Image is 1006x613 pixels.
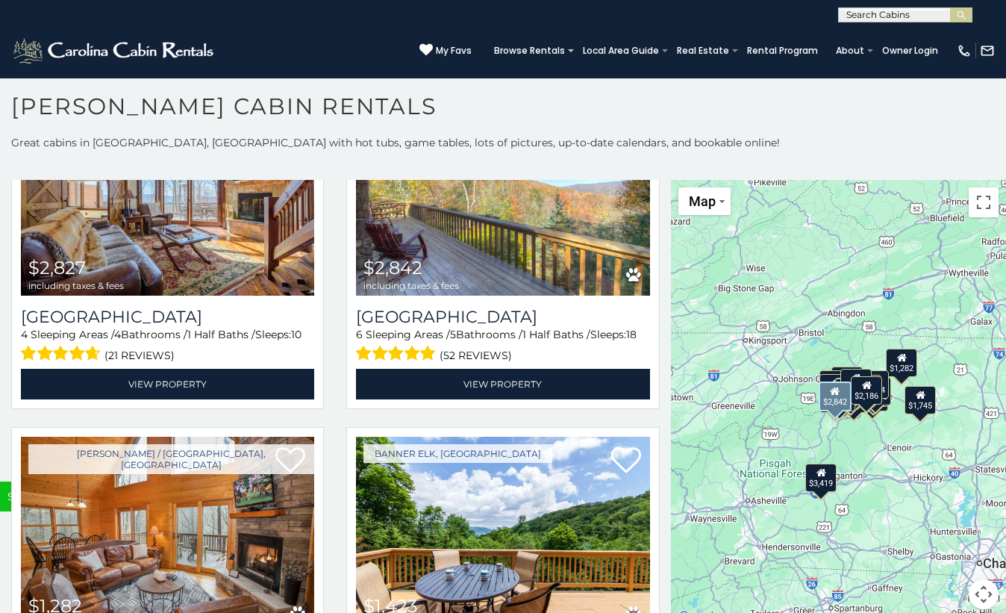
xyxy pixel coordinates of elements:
a: About [828,40,872,61]
div: $1,664 [857,370,889,398]
span: My Favs [436,44,472,57]
a: [GEOGRAPHIC_DATA] [356,307,649,327]
div: $2,673 [840,368,872,396]
a: View Property [356,369,649,399]
div: $2,827 [819,374,851,402]
img: mail-regular-white.png [980,43,995,58]
a: Real Estate [669,40,737,61]
span: 1 Half Baths / [522,328,590,341]
div: $3,419 [806,463,837,491]
span: $2,842 [363,257,422,279]
div: $2,635 [857,382,889,411]
div: Sleeping Areas / Bathrooms / Sleeps: [356,327,649,365]
button: Map camera controls [969,579,999,609]
a: Browse Rentals [487,40,572,61]
div: $2,186 [852,376,883,404]
div: $2,065 [820,370,852,398]
a: North View Lodge $2,842 including taxes & fees [356,99,649,296]
a: Banner Elk, [GEOGRAPHIC_DATA] [363,444,552,463]
a: Rental Program [740,40,825,61]
div: $1,511 [858,378,890,406]
span: 10 [291,328,302,341]
span: 1 Half Baths / [187,328,255,341]
span: 4 [21,328,28,341]
span: 4 [114,328,121,341]
span: 6 [356,328,363,341]
a: View Property [21,369,314,399]
button: Toggle fullscreen view [969,187,999,217]
span: 5 [450,328,456,341]
a: [GEOGRAPHIC_DATA] [21,307,314,327]
div: Sleeping Areas / Bathrooms / Sleeps: [21,327,314,365]
span: (21 reviews) [104,346,175,365]
div: $2,148 [820,384,852,412]
a: [PERSON_NAME] / [GEOGRAPHIC_DATA], [GEOGRAPHIC_DATA] [28,444,314,474]
a: Owner Login [875,40,946,61]
div: $2,153 [838,384,869,412]
h3: North View Lodge [356,307,649,327]
img: phone-regular-white.png [957,43,972,58]
span: 18 [626,328,637,341]
div: $1,745 [905,385,936,414]
img: North View Lodge [356,99,649,296]
button: Change map style [678,187,731,215]
img: Mountain Heart Lodge [21,99,314,296]
div: $1,786 [860,376,892,405]
img: White-1-2.png [11,36,218,66]
span: Map [689,193,716,209]
a: My Favs [419,43,472,58]
h3: Mountain Heart Lodge [21,307,314,327]
a: Local Area Guide [575,40,666,61]
div: $2,842 [819,382,852,411]
div: $1,674 [831,367,863,395]
span: (52 reviews) [440,346,512,365]
span: including taxes & fees [28,281,124,290]
span: including taxes & fees [363,281,459,290]
span: $2,827 [28,257,86,279]
a: Add to favorites [611,446,641,477]
a: Mountain Heart Lodge $2,827 including taxes & fees [21,99,314,296]
div: $1,282 [887,348,918,376]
